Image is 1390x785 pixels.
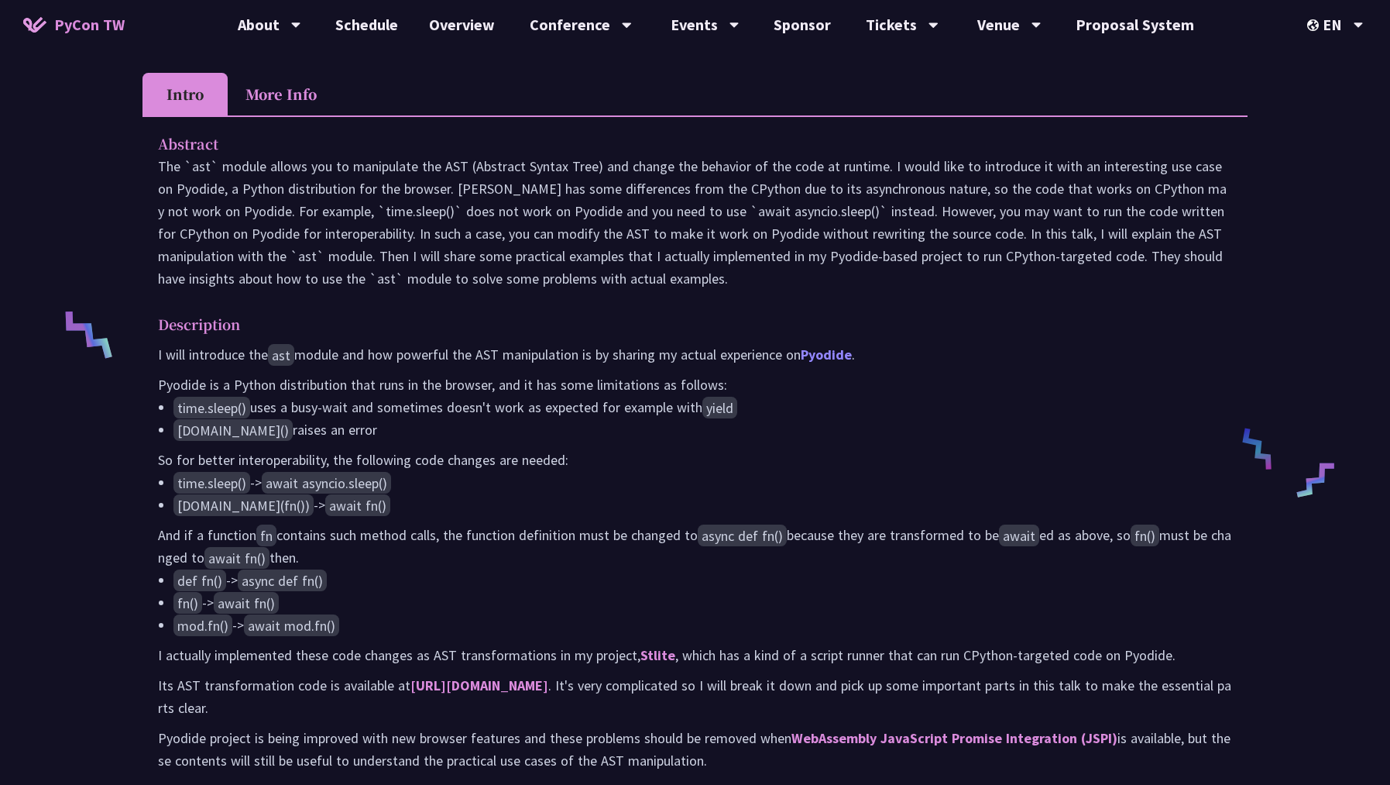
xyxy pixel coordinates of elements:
[791,729,1117,747] a: WebAssembly JavaScript Promise Integration (JSPI)
[214,592,279,614] code: await fn()
[999,525,1039,546] code: await
[702,397,737,418] code: yield
[698,525,787,546] code: async def fn()
[173,396,1232,418] li: uses a busy-wait and sometimes doesn't work as expected for example with
[158,133,1201,155] p: Abstract
[256,525,276,546] code: fn
[173,419,293,441] code: [DOMAIN_NAME]()
[8,5,140,44] a: PyCon TW
[173,494,314,516] code: [DOMAIN_NAME](fn())
[410,677,548,694] a: [URL][DOMAIN_NAME]
[54,13,125,36] span: PyCon TW
[262,472,391,494] code: await asyncio.sleep()
[158,155,1232,290] p: The `ast` module allows you to manipulate the AST (Abstract Syntax Tree) and change the behavior ...
[204,547,269,569] code: await fn()
[158,674,1232,719] p: Its AST transformation code is available at . It's very complicated so I will break it down and p...
[158,313,1201,336] p: Description
[801,346,852,363] a: Pyodide
[158,374,1232,396] p: Pyodide is a Python distribution that runs in the browser, and it has some limitations as follows:
[268,344,294,366] code: ast
[1307,19,1323,31] img: Locale Icon
[158,727,1232,772] p: Pyodide project is being improved with new browser features and these problems should be removed ...
[173,614,1232,636] li: ->
[244,615,339,636] code: await mod.fn()
[158,524,1232,569] p: And if a function contains such method calls, the function definition must be changed to because ...
[173,471,1232,494] li: ->
[325,494,390,516] code: await fn()
[173,397,250,418] code: time.sleep()
[1131,525,1159,546] code: fn()
[142,73,228,115] li: Intro
[228,73,335,115] li: More Info
[173,472,250,494] code: time.sleep()
[173,615,232,636] code: mod.fn()
[238,570,327,591] code: async def fn()
[173,418,1232,441] li: raises an error
[173,494,1232,516] li: ->
[173,591,1232,614] li: ->
[158,644,1232,666] p: I actually implemented these code changes as AST transformations in my project, , which has a kin...
[173,570,226,591] code: def fn()
[158,449,1232,471] p: So for better interoperability, the following code changes are needed:
[173,569,1232,591] li: ->
[23,17,46,33] img: Home icon of PyCon TW 2025
[158,343,1232,366] p: I will introduce the module and how powerful the AST manipulation is by sharing my actual experie...
[173,592,202,614] code: fn()
[640,646,675,664] a: Stlite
